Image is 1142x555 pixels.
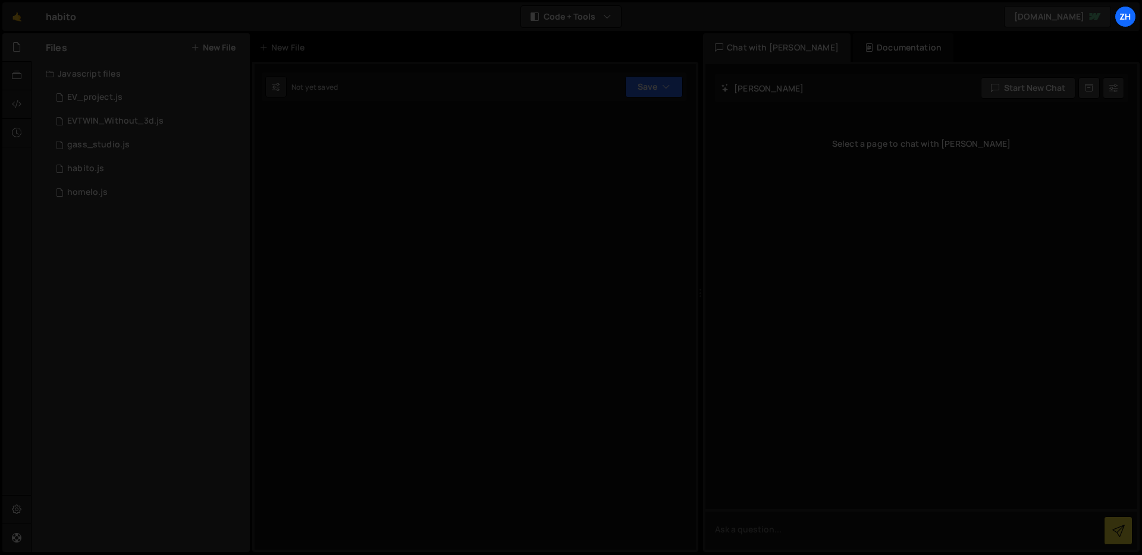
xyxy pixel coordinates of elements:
[46,133,250,157] div: 13378/43790.js
[67,163,104,174] div: habito.js
[67,116,164,127] div: EVTWIN_Without_3d.js
[1004,6,1111,27] a: [DOMAIN_NAME]
[46,86,250,109] div: 13378/40224.js
[853,33,953,62] div: Documentation
[67,140,130,150] div: gass_studio.js
[703,33,851,62] div: Chat with [PERSON_NAME]
[46,10,76,24] div: habito
[191,43,236,52] button: New File
[291,82,338,92] div: Not yet saved
[721,83,804,94] h2: [PERSON_NAME]
[981,77,1075,99] button: Start new chat
[46,157,250,181] div: 13378/33578.js
[32,62,250,86] div: Javascript files
[67,187,108,198] div: homelo.js
[1115,6,1136,27] a: zh
[46,181,250,204] div: 13378/44011.js
[46,109,250,133] div: 13378/41195.js
[67,92,123,103] div: EV_project.js
[259,42,309,53] div: New File
[46,41,67,54] h2: Files
[625,76,683,97] button: Save
[521,6,621,27] button: Code + Tools
[2,2,32,31] a: 🤙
